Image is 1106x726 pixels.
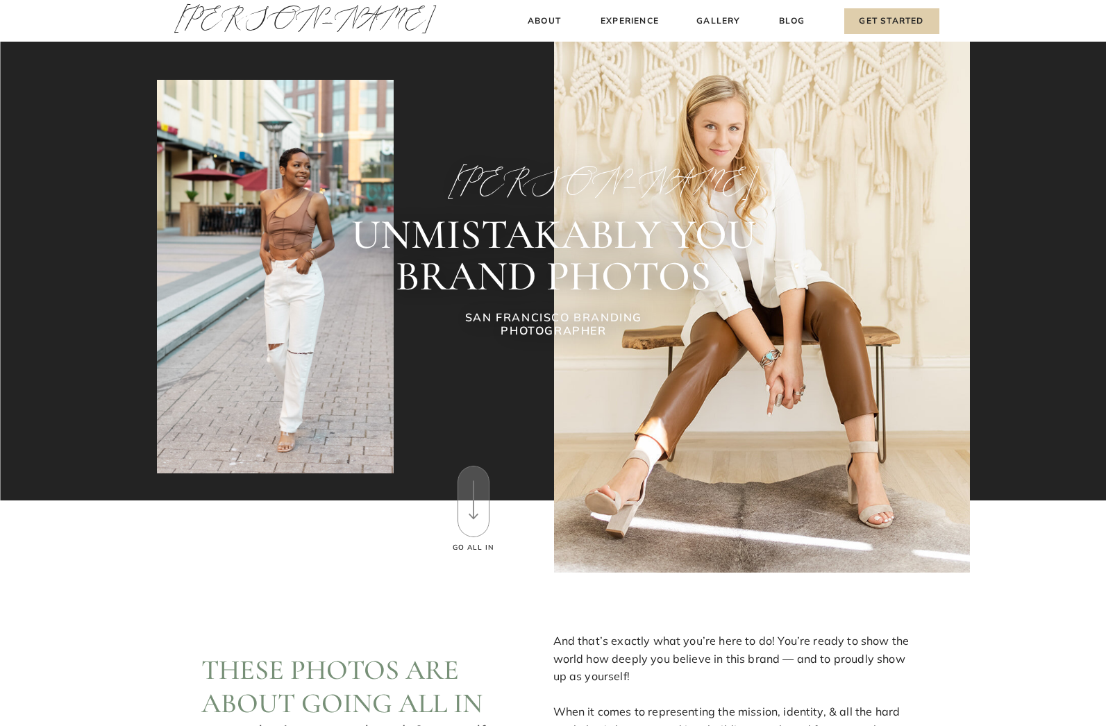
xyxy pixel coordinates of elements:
h1: SAN FRANCISCO BRANDING PHOTOGRAPHER [426,311,682,341]
a: Blog [776,14,808,28]
h3: Go All In [451,542,496,553]
h2: UNMISTAKABLY YOU BRAND PHOTOS [259,214,848,297]
a: About [524,14,565,28]
h2: These photos are about going ALL IN [201,653,513,716]
a: Get Started [844,8,939,34]
h2: [PERSON_NAME] [448,165,660,197]
a: Gallery [696,14,742,28]
a: Experience [599,14,661,28]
